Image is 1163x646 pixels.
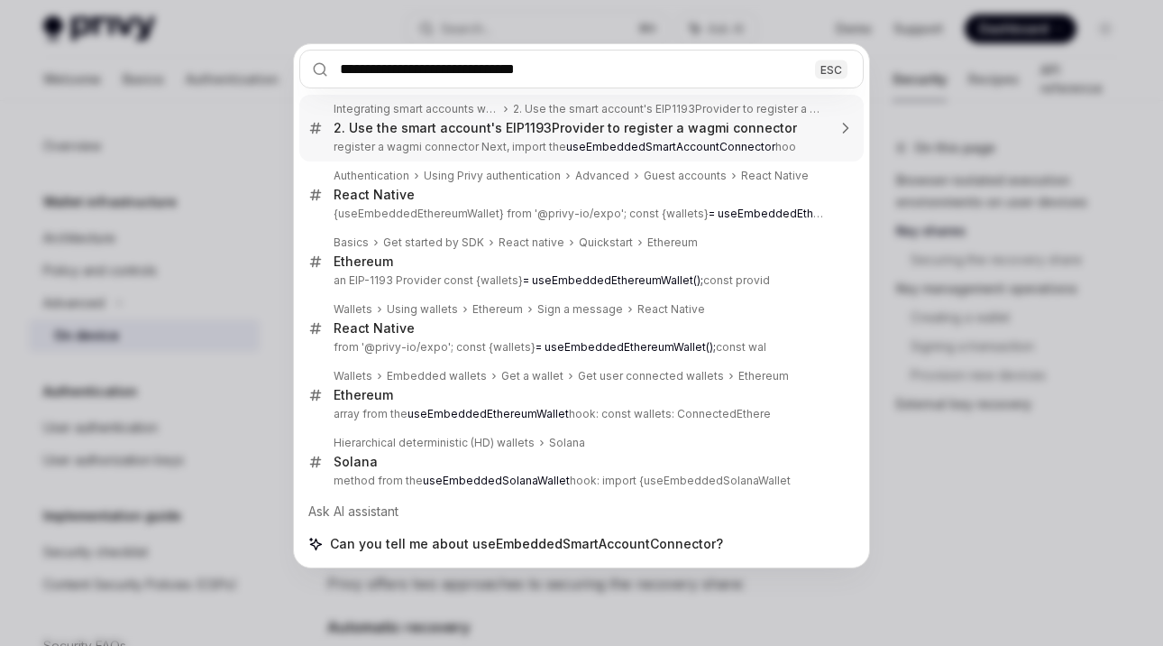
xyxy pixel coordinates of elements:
div: Authentication [334,169,409,183]
div: React Native [637,302,705,317]
div: Quickstart [579,235,633,250]
div: React Native [334,187,415,203]
div: Wallets [334,369,372,383]
b: useEmbeddedSmartAccountConnector [566,140,775,153]
div: Ethereum [334,387,393,403]
div: Ethereum [472,302,523,317]
b: = useEmbeddedEthereumWallet(); [536,340,716,354]
div: Embedded wallets [387,369,487,383]
div: React native [499,235,564,250]
p: method from the hook: import {useEmbeddedSolanaWallet [334,474,826,488]
div: React Native [741,169,809,183]
b: = useEmbeddedEthereumWallet(); [523,273,703,287]
b: = useEmbeddedEthereumWal [709,207,865,220]
div: Hierarchical deterministic (HD) wallets [334,436,535,450]
p: array from the hook: const wallets: ConnectedEthere [334,407,826,421]
div: Get started by SDK [383,235,484,250]
b: useEmbeddedSolanaWallet [423,474,570,487]
div: ESC [815,60,847,78]
div: Get a wallet [501,369,563,383]
div: Solana [334,454,378,470]
div: Basics [334,235,369,250]
div: Ethereum [334,254,393,270]
div: Integrating smart accounts with wagmi [334,102,499,116]
div: Advanced [575,169,629,183]
div: Solana [549,436,585,450]
div: Ethereum [647,235,698,250]
p: an EIP-1193 Provider const {wallets} const provid [334,273,826,288]
div: React Native [334,320,415,337]
div: 2. Use the smart account's EIP1193Provider to register a wagmi connector [334,120,797,136]
div: Ask AI assistant [299,495,864,528]
p: register a wagmi connector Next, import the hoo [334,140,826,154]
div: Using Privy authentication [424,169,561,183]
p: from '@privy-io/expo'; const {wallets} const wal [334,340,826,355]
div: Using wallets [387,302,458,317]
div: Sign a message [537,302,623,317]
div: Ethereum [738,369,789,383]
b: useEmbeddedEthereumWallet [408,407,569,420]
div: Guest accounts [644,169,727,183]
div: Get user connected wallets [578,369,724,383]
div: Wallets [334,302,372,317]
p: {useEmbeddedEthereumWallet} from '@privy-io/expo'; const {wallets} [334,207,826,221]
span: Can you tell me about useEmbeddedSmartAccountConnector? [330,535,723,553]
div: 2. Use the smart account's EIP1193Provider to register a wagmi connector [513,102,826,116]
